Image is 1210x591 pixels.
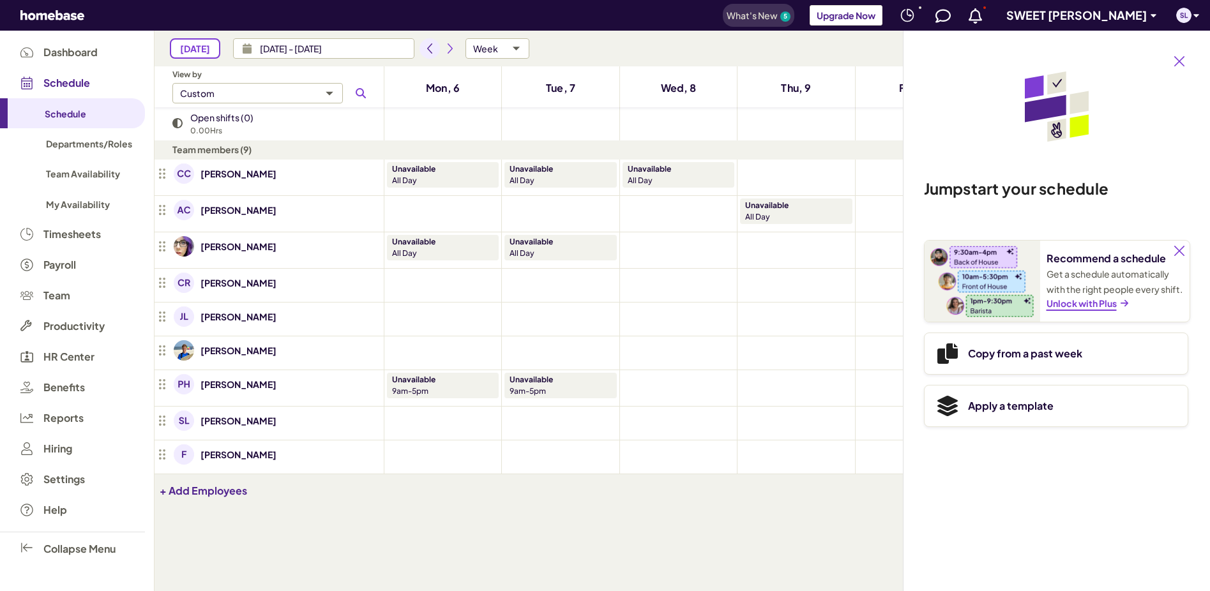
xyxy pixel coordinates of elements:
[1047,298,1130,308] a: Unlock with Plus
[43,47,98,58] span: Dashboard
[773,78,819,98] a: Thu, 9
[200,275,276,290] a: [PERSON_NAME]
[172,373,195,396] a: avatar
[653,78,704,98] a: Wed, 8
[745,200,789,211] p: Unavailable
[538,78,583,98] a: Tue, 7
[727,10,778,21] span: What's New
[180,88,215,99] div: Custom
[46,138,132,149] span: Departments/Roles
[723,4,794,27] button: What's New 5
[392,175,488,186] p: all day
[392,163,435,175] p: Unavailable
[783,12,787,20] text: 5
[174,163,194,184] img: avatar
[172,142,382,157] p: Team members (9)
[1169,241,1190,261] button: Close
[190,125,253,137] p: 0.00 Hrs
[418,78,467,98] a: Mon, 6
[628,163,671,175] p: Unavailable
[200,239,276,254] p: [PERSON_NAME]
[172,235,195,258] a: avatar
[200,377,276,392] a: [PERSON_NAME]
[392,385,488,397] p: 9am-5pm
[1025,71,1089,142] img: Time Off Illustration
[43,259,76,271] span: Payroll
[200,309,276,324] a: [PERSON_NAME]
[43,443,72,454] span: Hiring
[174,236,194,257] img: avatar
[172,339,195,362] a: avatar
[420,38,440,59] button: Previous period
[172,162,195,185] a: avatar
[392,374,435,385] p: Unavailable
[200,202,276,218] a: [PERSON_NAME]
[43,382,85,393] span: Benefits
[172,198,195,221] a: avatar
[174,410,194,431] img: avatar
[45,108,86,119] span: Schedule
[900,8,915,23] img: svg+xml;base64,PHN2ZyB4bWxucz0iaHR0cDovL3d3dy53My5vcmcvMjAwMC9zdmciIHdpZHRoPSIyNCIgaGVpZ2h0PSIyNC...
[510,374,553,385] p: Unavailable
[252,38,414,59] input: Choose a date
[899,80,928,96] h4: Fri, 10
[174,200,194,220] img: avatar
[1047,298,1117,308] span: Unlock with Plus
[43,504,67,516] span: Help
[1006,8,1147,22] span: SWEET [PERSON_NAME]
[510,248,606,259] p: all day
[172,305,195,328] a: avatar
[174,374,194,394] img: avatar
[924,177,1190,199] h2: Jumpstart your schedule
[1047,251,1183,266] p: Recommend a schedule
[174,273,194,293] img: avatar
[46,168,120,179] span: Team Availability
[817,10,875,21] span: Upgrade Now
[968,398,1054,414] p: Apply a template
[628,175,724,186] p: all day
[745,211,842,223] p: all day
[510,175,606,186] p: all day
[968,346,1082,361] p: Copy from a past week
[392,236,435,248] p: Unavailable
[780,11,790,22] a: 5
[1047,266,1183,297] p: Get a schedule automatically with the right people every shift.
[781,80,811,96] h4: Thu, 9
[46,198,110,210] span: My Availability
[172,443,195,466] a: avatar
[174,306,194,327] img: avatar
[43,542,116,555] span: Collapse Menu
[1169,51,1190,71] button: Close
[43,228,101,240] span: Timesheets
[43,290,70,301] span: Team
[200,343,276,358] a: [PERSON_NAME]
[180,43,210,54] span: [DATE]
[174,444,194,465] img: avatar
[200,413,276,428] a: [PERSON_NAME]
[546,80,575,96] h4: Tue, 7
[392,248,488,259] p: all day
[925,241,1040,322] img: shifts
[200,447,276,462] a: [PERSON_NAME]
[190,110,253,125] p: Open shifts (0)
[43,474,85,485] span: Settings
[160,484,247,497] button: + Add Employees
[43,77,90,89] span: Schedule
[440,38,460,59] button: Next period
[1176,8,1191,23] img: avatar
[510,385,606,397] p: 9am-5pm
[200,166,276,181] a: [PERSON_NAME]
[661,80,697,96] h4: Wed, 8
[43,320,105,332] span: Productivity
[510,163,553,175] p: Unavailable
[43,412,84,424] span: Reports
[43,351,95,363] span: HR Center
